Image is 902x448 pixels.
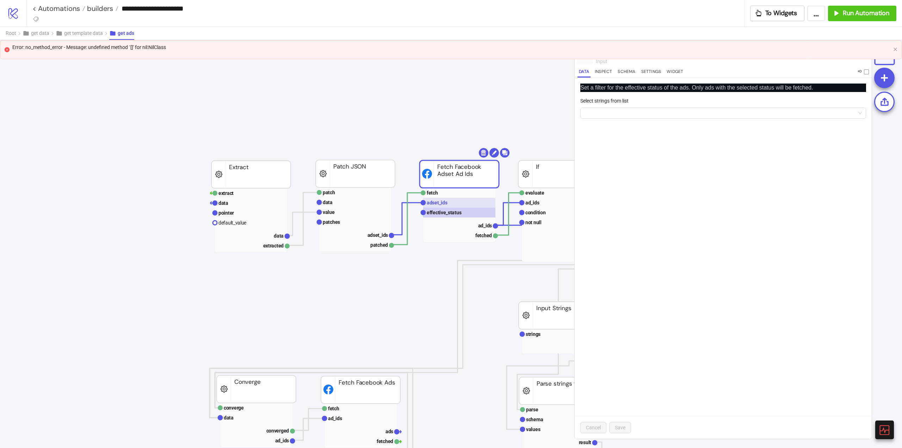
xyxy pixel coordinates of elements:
[218,200,228,206] text: data
[580,84,866,92] p: Set a filter for the effective status of the ads. Only ads with the selected status will be fetched.
[828,6,896,21] button: Run Automation
[224,415,234,421] text: data
[525,220,542,225] text: not null
[109,27,134,40] button: get ads
[525,200,539,205] text: ad_ids
[640,68,663,78] button: Settings
[6,30,16,36] span: Root
[274,233,284,239] text: data
[807,6,825,21] button: ...
[526,426,540,432] text: values
[580,422,606,433] button: Cancel
[893,47,897,52] button: close
[526,407,538,412] text: parse
[580,97,633,105] label: Select strings from list
[56,27,109,40] button: get template data
[12,43,890,51] div: Error: no_method_error - Message: undefined method `[]' for nil:NilClass
[616,68,637,78] button: Schema
[31,30,49,36] span: get data
[526,417,543,422] text: schema
[85,4,113,13] span: builders
[579,440,592,445] text: result
[385,429,393,434] text: ads
[218,190,234,196] text: extract
[32,5,85,12] a: < Automations
[218,220,246,226] text: default_value
[85,5,118,12] a: builders
[893,47,897,51] span: close
[427,210,462,215] text: effective_status
[577,68,591,78] button: Data
[609,422,631,433] button: Save
[765,9,797,17] span: To Widgets
[525,190,544,196] text: evaluate
[323,200,333,205] text: data
[323,219,340,225] text: patches
[596,57,836,65] div: input
[118,30,134,36] span: get ads
[478,223,492,228] text: ad_ids
[427,190,438,196] text: fetch
[328,416,342,421] text: ad_ids
[328,406,339,411] text: fetch
[323,190,335,195] text: patch
[843,9,889,17] span: Run Automation
[665,68,685,78] button: Widget
[526,331,540,337] text: strings
[323,209,335,215] text: value
[593,68,613,78] button: Inspect
[275,438,289,443] text: ad_ids
[218,210,234,216] text: pointer
[750,6,805,21] button: To Widgets
[224,405,244,411] text: converge
[427,200,447,205] text: adset_ids
[6,27,23,40] button: Root
[525,210,546,215] text: condition
[367,232,388,238] text: adset_ids
[23,27,56,40] button: get data
[5,47,10,52] span: close-circle
[64,30,103,36] span: get template data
